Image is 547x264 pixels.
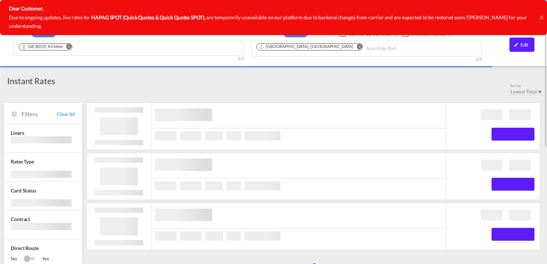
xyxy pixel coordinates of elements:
[21,44,63,50] div: GB-BD19, Kirklees
[509,38,534,52] div: icon-pencilEdit
[402,29,445,37] md-checkbox: Checkbox No Ink
[352,44,363,51] button: Remove
[11,216,30,222] span: Contract
[259,44,355,50] div: Press delete to remove this chip.
[366,43,434,54] input: Search by Port
[11,187,36,194] div: Card Status
[11,130,24,136] span: Liners
[255,41,437,54] md-chips-wrap: Chips container. Use arrow keys to select chips.
[259,44,353,50] div: Riyadh, SARUH
[11,245,75,255] span: Direct Route
[11,158,34,165] div: Rates Type
[510,87,543,95] md-select: Select: Lowest Total
[61,44,72,51] button: Remove
[35,255,49,263] span: Yes
[57,111,75,117] span: Clear All
[251,57,482,63] div: 1/3
[510,84,543,88] div: Sort by
[21,110,57,118] span: Filters
[7,75,55,87] div: Instant Rates
[11,255,24,263] span: No
[510,89,537,94] span: Lowest Total
[21,44,64,50] div: Press delete to remove this chip.
[18,41,78,54] md-chips-wrap: Chips container. Use arrow keys to select chips.
[514,42,519,47] md-icon: icon-pencil
[339,29,391,37] md-checkbox: Checkbox No Ink
[14,56,244,62] div: 1/1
